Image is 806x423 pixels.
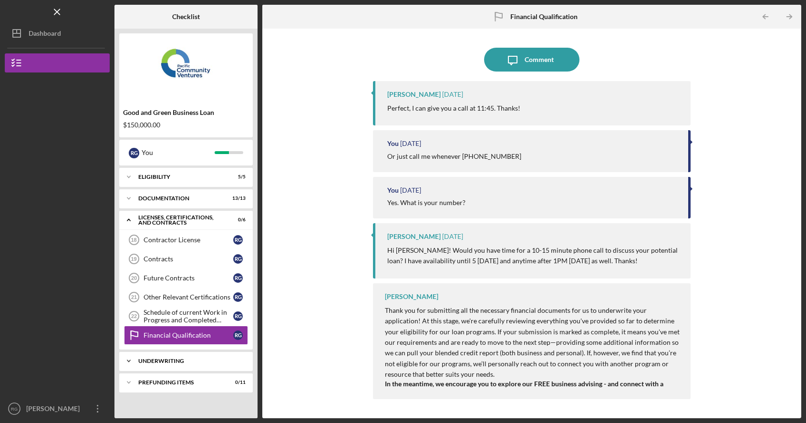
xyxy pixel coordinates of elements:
[387,186,399,194] div: You
[172,13,200,21] b: Checklist
[144,293,233,301] div: Other Relevant Certifications
[525,48,554,72] div: Comment
[11,406,18,412] text: RG
[119,38,253,95] img: Product logo
[131,256,136,262] tspan: 19
[144,255,233,263] div: Contracts
[124,268,248,288] a: 20Future ContractsRG
[385,305,681,380] p: Thank you for submitting all the necessary financial documents for us to underwrite your applicat...
[138,358,241,364] div: Underwriting
[124,230,248,249] a: 18Contractor LicenseRG
[5,24,110,43] button: Dashboard
[5,399,110,418] button: RG[PERSON_NAME]
[233,254,243,264] div: R G
[442,233,463,240] time: 2025-09-10 18:07
[138,215,222,226] div: Licenses, Certifications, and Contracts
[400,186,421,194] time: 2025-09-10 18:09
[233,311,243,321] div: R G
[484,48,579,72] button: Comment
[124,307,248,326] a: 22Schedule of current Work in Progress and Completed Contract ScheduleRG
[142,144,215,161] div: You
[387,140,399,147] div: You
[124,288,248,307] a: 21Other Relevant CertificationsRG
[233,330,243,340] div: R G
[387,103,520,113] p: Perfect, I can give you a call at 11:45. Thanks!
[442,91,463,98] time: 2025-09-10 18:24
[385,293,438,300] div: [PERSON_NAME]
[24,399,86,421] div: [PERSON_NAME]
[228,380,246,385] div: 0 / 11
[124,249,248,268] a: 19ContractsRG
[233,292,243,302] div: R G
[510,13,578,21] b: Financial Qualification
[131,237,136,243] tspan: 18
[400,140,421,147] time: 2025-09-10 18:22
[124,326,248,345] a: Financial QualificationRG
[233,235,243,245] div: R G
[387,199,465,206] div: Yes. What is your number?
[144,274,233,282] div: Future Contracts
[228,174,246,180] div: 5 / 5
[387,153,521,160] div: Or just call me whenever [PHONE_NUMBER]
[144,309,233,324] div: Schedule of current Work in Progress and Completed Contract Schedule
[228,196,246,201] div: 13 / 13
[29,24,61,45] div: Dashboard
[228,217,246,223] div: 0 / 6
[138,174,222,180] div: Eligibility
[144,236,233,244] div: Contractor License
[387,245,681,267] p: Hi [PERSON_NAME]! Would you have time for a 10-15 minute phone call to discuss your potential loa...
[233,273,243,283] div: R G
[138,380,222,385] div: Prefunding Items
[387,233,441,240] div: [PERSON_NAME]
[138,196,222,201] div: Documentation
[144,331,233,339] div: Financial Qualification
[129,148,139,158] div: R G
[123,109,249,116] div: Good and Green Business Loan
[131,313,137,319] tspan: 22
[387,91,441,98] div: [PERSON_NAME]
[123,121,249,129] div: $150,000.00
[131,294,137,300] tspan: 21
[131,275,137,281] tspan: 20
